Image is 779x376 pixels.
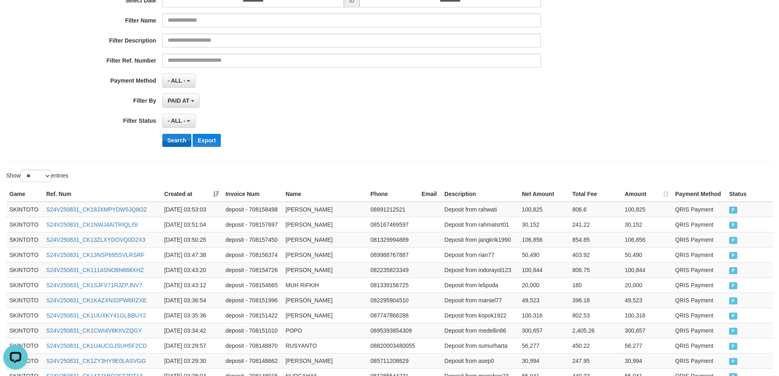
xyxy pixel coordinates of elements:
[222,293,282,308] td: deposit - 708151996
[161,353,222,368] td: [DATE] 03:29:30
[161,232,222,247] td: [DATE] 03:50:25
[672,293,726,308] td: QRIS Payment
[729,222,737,229] span: PAID
[162,114,195,128] button: - ALL -
[6,170,68,182] label: Show entries
[729,297,737,304] span: PAID
[569,247,622,262] td: 403.92
[20,170,51,182] select: Showentries
[282,202,367,217] td: [PERSON_NAME]
[519,308,569,323] td: 100,316
[222,353,282,368] td: deposit - 708148662
[418,187,441,202] th: Email
[161,323,222,338] td: [DATE] 03:34:42
[367,353,418,368] td: 085711208629
[441,262,519,277] td: Deposit from indorayol123
[672,202,726,217] td: QRIS Payment
[672,217,726,232] td: QRIS Payment
[441,187,519,202] th: Description
[519,202,569,217] td: 100,825
[441,217,519,232] td: Deposit from rahmatsrt01
[519,353,569,368] td: 30,994
[367,308,418,323] td: 087747868288
[6,338,43,353] td: SKINTOTO
[46,358,146,364] a: S24V250831_CK1ZY3HY9E0LASVGG
[622,277,672,293] td: 20,000
[6,232,43,247] td: SKINTOTO
[672,338,726,353] td: QRIS Payment
[193,134,220,147] button: Export
[519,277,569,293] td: 20,000
[367,293,418,308] td: 082295904510
[46,282,142,288] a: S24V250831_CK1SJFV71RJZPJNV7
[161,247,222,262] td: [DATE] 03:47:38
[672,262,726,277] td: QRIS Payment
[672,187,726,202] th: Payment Method
[367,187,418,202] th: Phone
[672,353,726,368] td: QRIS Payment
[222,187,282,202] th: Invoice Num
[622,353,672,368] td: 30,994
[622,293,672,308] td: 49,523
[282,338,367,353] td: RUSYANTO
[519,217,569,232] td: 30,152
[46,221,138,228] a: S24V250831_CK1NWJ4AITRIQLI5I
[282,232,367,247] td: [PERSON_NAME]
[441,247,519,262] td: Deposit from rian77
[6,202,43,217] td: SKINTOTO
[672,308,726,323] td: QRIS Payment
[161,262,222,277] td: [DATE] 03:43:20
[222,247,282,262] td: deposit - 708156374
[282,217,367,232] td: [PERSON_NAME]
[367,247,418,262] td: 089988767887
[6,262,43,277] td: SKINTOTO
[729,358,737,365] span: PAID
[569,277,622,293] td: 160
[726,187,773,202] th: Status
[161,277,222,293] td: [DATE] 03:43:12
[46,297,147,304] a: S24V250831_CK1KAZXN32PW6RZXE
[161,187,222,202] th: Created at: activate to sort column ascending
[729,252,737,259] span: PAID
[569,217,622,232] td: 241.22
[282,187,367,202] th: Name
[569,293,622,308] td: 396.18
[282,277,367,293] td: MUH RIFKIH
[729,328,737,335] span: PAID
[222,232,282,247] td: deposit - 708157450
[367,323,418,338] td: 0895393854309
[569,308,622,323] td: 802.53
[6,277,43,293] td: SKINTOTO
[672,247,726,262] td: QRIS Payment
[672,232,726,247] td: QRIS Payment
[222,262,282,277] td: deposit - 708154726
[622,247,672,262] td: 50,490
[46,342,147,349] a: S24V250831_CK1U4UCGJSUH5F2CD
[441,202,519,217] td: Deposit from rahwati
[161,308,222,323] td: [DATE] 03:35:36
[569,323,622,338] td: 2,405.26
[222,217,282,232] td: deposit - 708157697
[3,3,28,28] button: Open LiveChat chat widget
[569,232,622,247] td: 854.85
[367,202,418,217] td: 08891212521
[519,262,569,277] td: 100,844
[6,323,43,338] td: SKINTOTO
[282,262,367,277] td: [PERSON_NAME]
[367,277,418,293] td: 081339156725
[441,232,519,247] td: Deposit from jangkrik1990
[672,277,726,293] td: QRIS Payment
[161,338,222,353] td: [DATE] 03:29:57
[168,97,189,104] span: PAID AT
[161,202,222,217] td: [DATE] 03:53:03
[622,262,672,277] td: 100,844
[729,343,737,350] span: PAID
[6,293,43,308] td: SKINTOTO
[622,202,672,217] td: 100,825
[622,308,672,323] td: 100,316
[6,247,43,262] td: SKINTOTO
[519,293,569,308] td: 49,523
[441,277,519,293] td: Deposit from lelipoda
[282,308,367,323] td: [PERSON_NAME]
[569,202,622,217] td: 806.6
